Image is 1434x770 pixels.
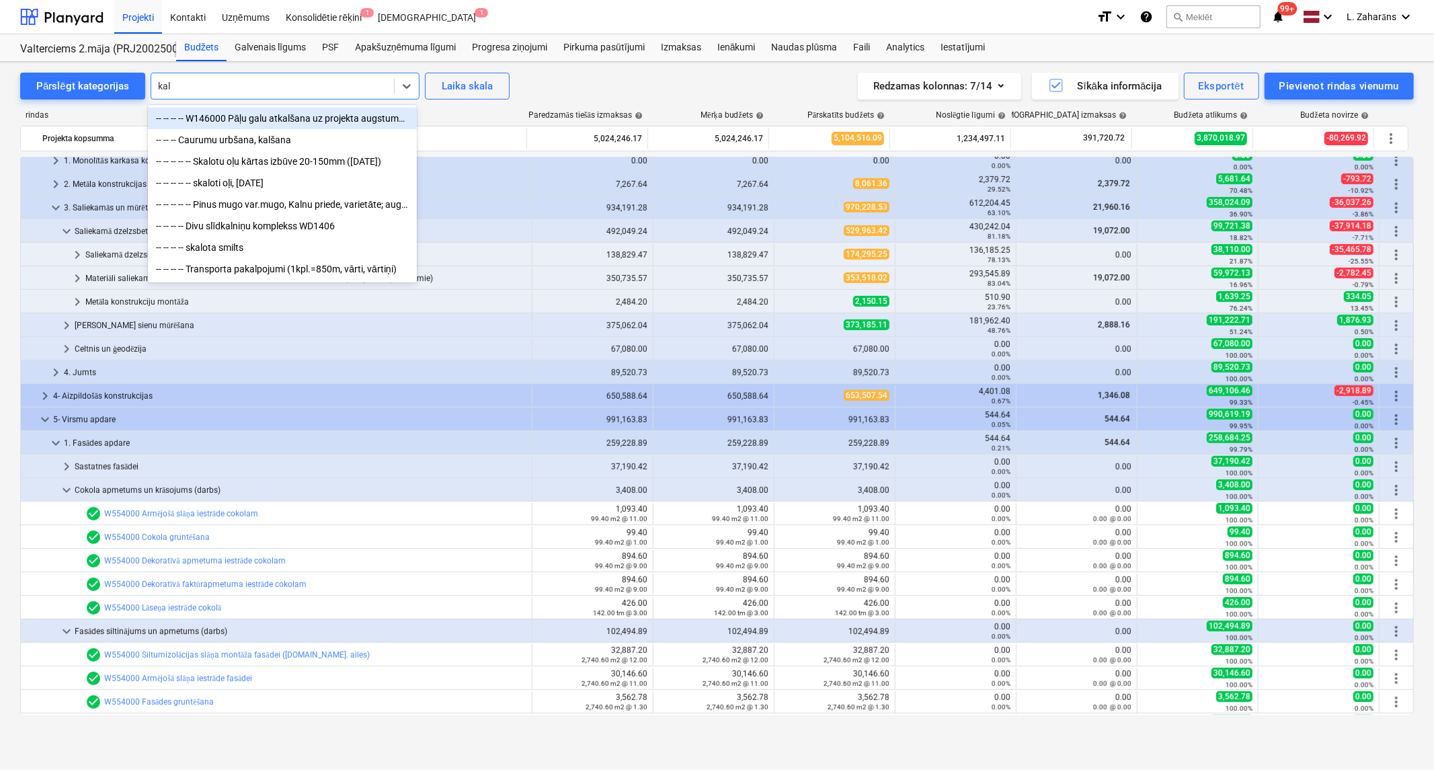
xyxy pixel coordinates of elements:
div: 3,408.00 [659,486,768,495]
span: -793.72 [1341,174,1373,184]
div: 1,234,497.11 [895,128,1005,149]
div: 259,228.89 [538,438,647,448]
div: 0.00 [901,363,1010,382]
div: Pirkuma pasūtījumi [555,34,653,61]
div: 3. Saliekamās un mūrētās karkasa konstrukcijas [64,197,526,219]
div: -- -- -- -- skalota smilts [148,237,417,258]
small: 0.00% [992,374,1010,381]
div: 259,228.89 [659,438,768,448]
span: keyboard_arrow_right [69,294,85,310]
a: W554000 Dekoratīvā faktūrapmetuma iestrāde cokolam [104,580,307,589]
span: 19,072.00 [1092,226,1131,235]
div: -- -- -- -- -- Pinus mugo var.mugo, Kalnu priede, varietāte; augstums/diametrs, cm: 0.5/100, C10,... [148,194,417,215]
a: Galvenais līgums [227,34,314,61]
div: 0.00 [780,156,889,165]
span: Vairāk darbību [1388,200,1404,216]
div: -- -- -- Caurumu urbšana, kalšana [148,129,417,151]
small: 51.24% [1230,328,1252,336]
div: 89,520.73 [538,368,647,377]
button: Redzamas kolonnas:7/14 [858,73,1021,100]
div: 544.64 [901,434,1010,453]
span: 191,222.71 [1207,315,1252,325]
span: -36,037.26 [1330,197,1373,208]
div: 259,228.89 [780,438,889,448]
span: Vairāk darbību [1388,341,1404,357]
div: 2,484.20 [659,297,768,307]
small: -0.45% [1353,399,1373,406]
span: 0.00 [1353,456,1373,467]
div: Redzamas kolonnas : 7/14 [874,77,1005,95]
span: keyboard_arrow_right [58,459,75,475]
span: 1,346.08 [1097,391,1131,400]
span: Vairāk darbību [1388,459,1404,475]
div: Saliekamā dzelzsbetona konstrukcijas [75,221,526,242]
small: 0.00% [1355,375,1373,383]
span: keyboard_arrow_right [69,270,85,286]
span: 0.00 [1353,409,1373,420]
div: Mērķa budžets [701,110,764,120]
small: 0.00% [1355,352,1373,359]
div: Analytics [878,34,932,61]
div: 0.00 [1022,156,1131,165]
span: 353,518.02 [844,272,889,283]
div: -- -- -- -- -- skaloti oļi, [DATE] [148,172,417,194]
span: -2,918.89 [1335,385,1373,396]
small: 0.50% [1355,328,1373,336]
span: Vairāk darbību [1388,694,1404,710]
div: 934,191.28 [538,203,647,213]
div: -- -- -- -- W146000 Pāļu galu atkalšana uz projekta augstuma atzīmēm, augstums 400mm, d450mm, tsk... [148,108,417,129]
span: 2,888.16 [1097,320,1131,330]
span: help [632,112,643,120]
span: Vairāk darbību [1388,317,1404,334]
div: 136,185.25 [901,245,1010,264]
button: Laika skala [425,73,510,100]
span: -37,914.18 [1330,221,1373,231]
a: W554000 Cokola gruntēšana [104,533,210,542]
a: Naudas plūsma [764,34,846,61]
small: 76.24% [1230,305,1252,312]
div: Eksportēt [1199,77,1244,95]
div: [PERSON_NAME] sienu mūrēšana [75,315,526,336]
span: Vairāk darbību [1388,435,1404,451]
span: 391,720.72 [1082,132,1126,144]
a: Iestatījumi [932,34,993,61]
div: 2,379.72 [901,175,1010,194]
div: 0.00 [1022,250,1131,260]
span: keyboard_arrow_down [37,412,53,428]
span: Vairāk darbību [1388,153,1404,169]
div: 293,545.89 [901,269,1010,288]
span: 990,619.19 [1207,409,1252,420]
span: 19,072.00 [1092,273,1131,282]
span: 38,110.00 [1211,244,1252,255]
small: 0.00% [1355,446,1373,453]
small: 100.00% [1226,375,1252,383]
small: 63.10% [988,209,1010,217]
small: 100.00% [1226,493,1252,500]
small: 83.04% [988,280,1010,287]
span: 5,104,516.09 [832,132,884,145]
div: 0.00 [1022,297,1131,307]
div: 7,267.64 [659,180,768,189]
span: help [1358,112,1369,120]
span: 0.00 [1353,362,1373,373]
div: 991,163.83 [538,415,647,424]
div: Budžeta atlikums [1174,110,1248,120]
span: keyboard_arrow_down [58,482,75,498]
span: -80,269.92 [1324,132,1368,145]
span: 529,963.42 [844,225,889,236]
div: -- -- -- -- Divu slīdkalniņu komplekss WD1406 [148,215,417,237]
span: Vairāk darbību [1388,623,1404,640]
div: 375,062.04 [538,321,647,330]
div: rindas [20,110,528,120]
span: keyboard_arrow_right [58,341,75,357]
div: 138,829.47 [659,250,768,260]
span: 1,876.93 [1337,315,1373,325]
span: Vairāk darbību [1388,294,1404,310]
span: help [874,112,885,120]
div: 991,163.83 [659,415,768,424]
div: 350,735.57 [659,274,768,283]
small: 13.45% [1351,305,1373,312]
span: keyboard_arrow_right [58,317,75,334]
div: Pārskatīts budžets [807,110,885,120]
